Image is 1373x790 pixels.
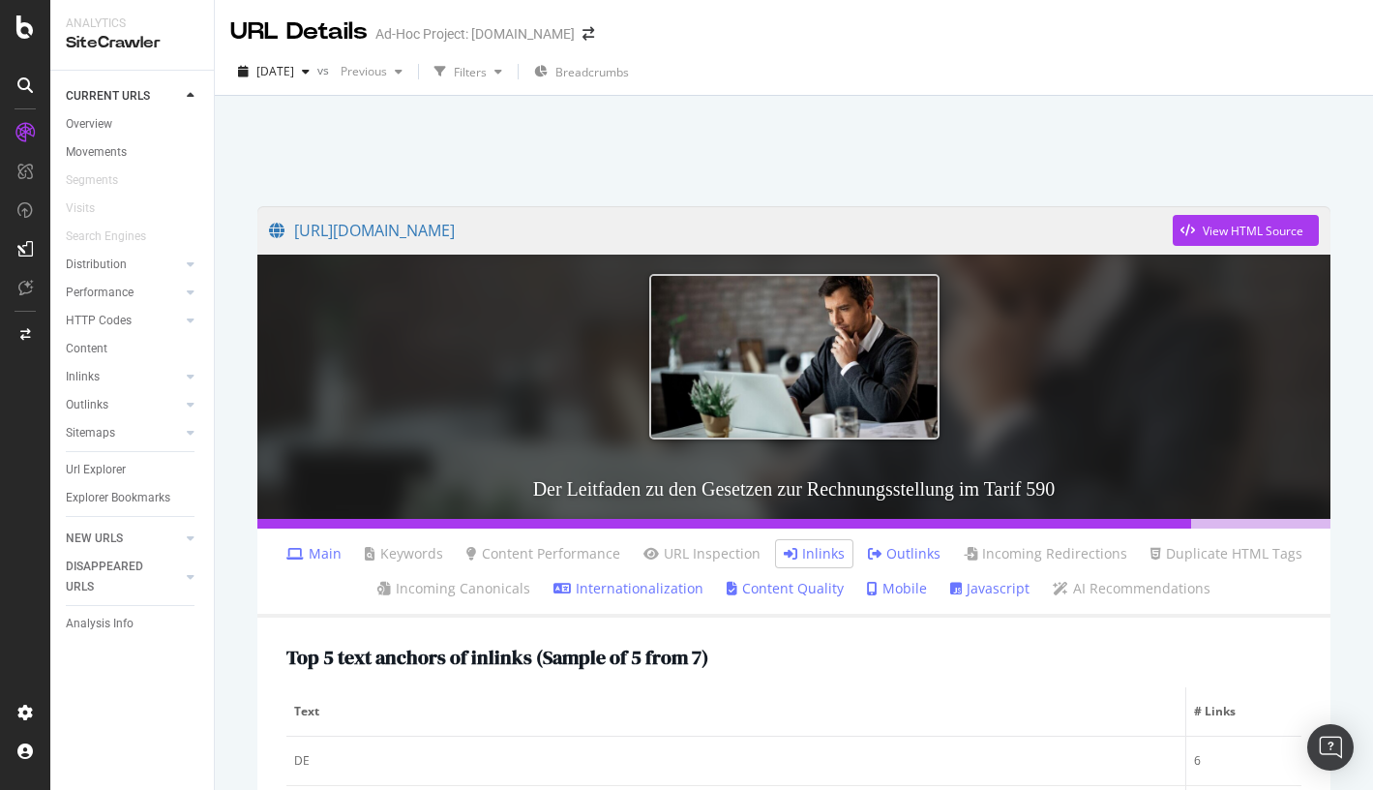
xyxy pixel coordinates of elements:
a: Internationalization [553,579,703,598]
div: Visits [66,198,95,219]
a: Inlinks [66,367,181,387]
span: vs [317,62,333,78]
button: View HTML Source [1173,215,1319,246]
a: Javascript [950,579,1030,598]
div: Analysis Info [66,614,134,634]
div: SiteCrawler [66,32,198,54]
span: # Links [1194,703,1289,720]
a: Duplicate HTML Tags [1150,544,1302,563]
div: Movements [66,142,127,163]
div: Url Explorer [66,460,126,480]
a: Content [66,339,200,359]
h2: Top 5 text anchors of inlinks ( Sample of 5 from 7 ) [286,647,708,668]
button: [DATE] [230,56,317,87]
div: Open Intercom Messenger [1307,724,1354,771]
a: Overview [66,114,200,135]
div: Content [66,339,107,359]
div: NEW URLS [66,529,123,549]
a: Mobile [867,579,927,598]
a: Movements [66,142,200,163]
a: AI Recommendations [1053,579,1210,598]
div: Ad-Hoc Project: [DOMAIN_NAME] [375,24,575,44]
div: DE [294,752,1178,770]
a: URL Inspection [643,544,761,563]
div: arrow-right-arrow-left [582,27,594,41]
div: Overview [66,114,112,135]
div: Filters [454,64,487,80]
a: HTTP Codes [66,311,181,331]
a: Performance [66,283,181,303]
div: Explorer Bookmarks [66,488,170,508]
a: Segments [66,170,137,191]
a: [URL][DOMAIN_NAME] [269,206,1173,255]
a: Analysis Info [66,614,200,634]
a: Outlinks [66,395,181,415]
a: Incoming Canonicals [377,579,530,598]
span: 2025 Oct. 2nd [256,63,294,79]
div: Search Engines [66,227,146,247]
div: HTTP Codes [66,311,132,331]
a: Content Performance [466,544,620,563]
button: Previous [333,56,410,87]
span: Text [294,703,1173,720]
div: Distribution [66,255,127,275]
div: Inlinks [66,367,100,387]
div: URL Details [230,15,368,48]
div: Performance [66,283,134,303]
a: Content Quality [727,579,844,598]
a: Inlinks [784,544,845,563]
a: Distribution [66,255,181,275]
a: DISAPPEARED URLS [66,557,181,597]
span: Breadcrumbs [555,64,629,80]
div: Sitemaps [66,423,115,443]
a: CURRENT URLS [66,86,181,106]
div: DISAPPEARED URLS [66,557,164,597]
a: Explorer Bookmarks [66,488,200,508]
img: Der Leitfaden zu den Gesetzen zur Rechnungsstellung im Tarif 590 [649,274,940,440]
span: Previous [333,63,387,79]
a: Url Explorer [66,460,200,480]
button: Breadcrumbs [526,56,637,87]
div: Analytics [66,15,198,32]
h3: Der Leitfaden zu den Gesetzen zur Rechnungsstellung im Tarif 590 [257,459,1330,519]
a: Search Engines [66,227,165,247]
div: CURRENT URLS [66,86,150,106]
div: Segments [66,170,118,191]
div: View HTML Source [1203,223,1303,239]
div: Outlinks [66,395,108,415]
a: Incoming Redirections [964,544,1127,563]
div: 6 [1194,752,1294,770]
a: Main [286,544,342,563]
a: Sitemaps [66,423,181,443]
a: Visits [66,198,114,219]
button: Filters [427,56,510,87]
a: Keywords [365,544,443,563]
a: NEW URLS [66,529,181,549]
a: Outlinks [868,544,940,563]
